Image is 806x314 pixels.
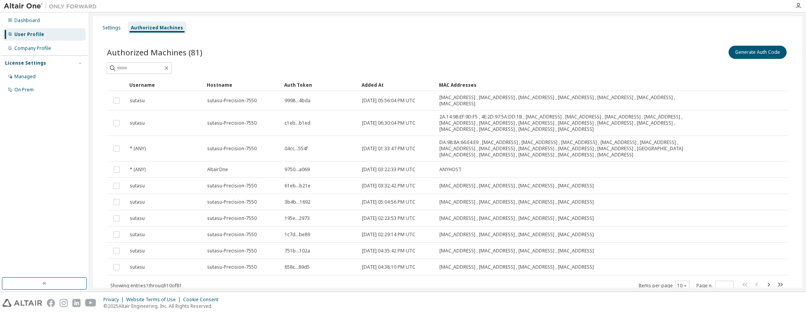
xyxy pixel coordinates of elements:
[130,166,146,173] span: * (ANY)
[131,25,183,31] div: Authorized Machines
[130,248,145,254] span: sutasu
[130,146,146,152] span: * (ANY)
[439,232,594,238] span: [MAC_ADDRESS] , [MAC_ADDRESS] , [MAC_ADDRESS] , [MAC_ADDRESS]
[47,299,55,307] img: facebook.svg
[362,166,415,173] span: [DATE] 03:22:33 PM UTC
[4,2,101,10] img: Altair One
[130,264,145,270] span: sutasu
[107,47,202,58] span: Authorized Machines (81)
[207,146,257,152] span: sutasu-Precision-7550
[439,264,594,270] span: [MAC_ADDRESS] , [MAC_ADDRESS] , [MAC_ADDRESS] , [MAC_ADDRESS]
[439,215,594,221] span: [MAC_ADDRESS] , [MAC_ADDRESS] , [MAC_ADDRESS] , [MAC_ADDRESS]
[14,17,40,24] div: Dashboard
[103,25,121,31] div: Settings
[285,166,310,173] span: 9750...a069
[207,98,257,104] span: sutasu-Precision-7550
[14,87,34,93] div: On Prem
[60,299,68,307] img: instagram.svg
[130,199,145,205] span: sutasu
[729,46,787,59] button: Generate Auth Code
[207,232,257,238] span: sutasu-Precision-7550
[439,166,461,173] span: ANYHOST
[439,94,705,107] span: [MAC_ADDRESS] , [MAC_ADDRESS] , [MAC_ADDRESS] , [MAC_ADDRESS] , [MAC_ADDRESS] , [MAC_ADDRESS] , [...
[439,248,594,254] span: [MAC_ADDRESS] , [MAC_ADDRESS] , [MAC_ADDRESS] , [MAC_ADDRESS]
[285,146,308,152] span: 04cc...554f
[207,264,257,270] span: sutasu-Precision-7550
[129,79,201,91] div: Username
[362,79,433,91] div: Added At
[362,146,415,152] span: [DATE] 01:33:47 PM UTC
[5,60,46,66] div: License Settings
[638,281,689,291] span: Items per page
[284,79,355,91] div: Auth Token
[2,299,42,307] img: altair_logo.svg
[85,299,96,307] img: youtube.svg
[362,98,415,104] span: [DATE] 05:56:04 PM UTC
[285,120,310,126] span: c1eb...b1ed
[130,98,145,104] span: sutasu
[14,31,44,38] div: User Profile
[110,282,182,289] span: Showing entries 1 through 10 of 81
[285,264,310,270] span: 658c...89d5
[130,183,145,189] span: sutasu
[14,74,36,80] div: Managed
[207,166,228,173] span: AltairOne
[677,283,688,289] button: 10
[285,183,310,189] span: 61eb...b21e
[207,199,257,205] span: sutasu-Precision-7550
[126,297,183,303] div: Website Terms of Use
[207,79,278,91] div: Hostname
[207,183,257,189] span: sutasu-Precision-7550
[362,232,415,238] span: [DATE] 02:29:14 PM UTC
[14,45,51,51] div: Company Profile
[285,215,310,221] span: 195e...2973
[103,297,126,303] div: Privacy
[439,183,594,189] span: [MAC_ADDRESS] , [MAC_ADDRESS] , [MAC_ADDRESS] , [MAC_ADDRESS]
[285,232,310,238] span: 1c7d...be89
[362,120,415,126] span: [DATE] 06:30:04 PM UTC
[439,139,705,158] span: DA:98:8A:66:E4:E9 , [MAC_ADDRESS] , [MAC_ADDRESS] , [MAC_ADDRESS] , [MAC_ADDRESS] , [MAC_ADDRESS]...
[285,199,310,205] span: 3b4b...1692
[207,248,257,254] span: sutasu-Precision-7550
[439,114,705,132] span: 2A:14:98:EF:9D:F5 , 4E:2D:97:5A:DD:1B , [MAC_ADDRESS] , [MAC_ADDRESS] , [MAC_ADDRESS] , [MAC_ADDR...
[362,183,415,189] span: [DATE] 03:32:42 PM UTC
[72,299,81,307] img: linkedin.svg
[362,199,415,205] span: [DATE] 05:04:56 PM UTC
[285,248,310,254] span: 751b...102a
[207,120,257,126] span: sutasu-Precision-7550
[362,248,415,254] span: [DATE] 04:35:42 PM UTC
[130,120,145,126] span: sutasu
[183,297,223,303] div: Cookie Consent
[103,303,223,309] p: © 2025 Altair Engineering, Inc. All Rights Reserved.
[362,215,415,221] span: [DATE] 02:23:53 PM UTC
[439,199,594,205] span: [MAC_ADDRESS] , [MAC_ADDRESS] , [MAC_ADDRESS] , [MAC_ADDRESS]
[362,264,415,270] span: [DATE] 04:38:10 PM UTC
[207,215,257,221] span: sutasu-Precision-7550
[130,215,145,221] span: sutasu
[696,281,734,291] span: Page n.
[439,79,705,91] div: MAC Addresses
[130,232,145,238] span: sutasu
[285,98,310,104] span: 9998...4bda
